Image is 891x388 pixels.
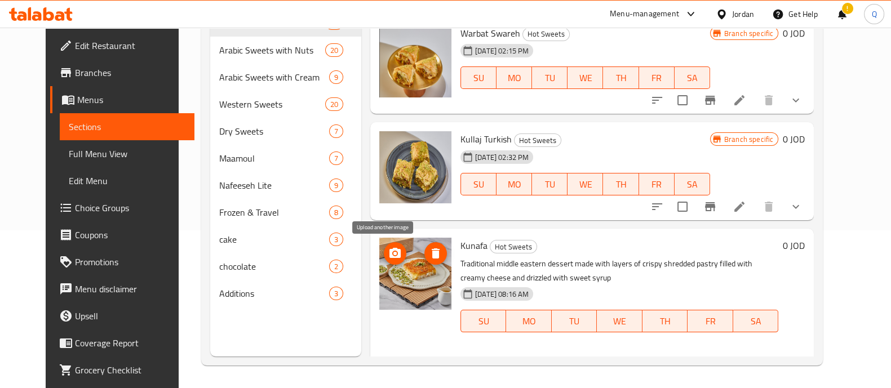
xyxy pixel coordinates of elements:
[782,193,809,220] button: show more
[603,173,639,195] button: TH
[601,313,637,329] span: WE
[522,28,570,41] div: Hot Sweets
[77,93,185,106] span: Menus
[75,363,185,377] span: Grocery Checklist
[210,226,361,253] div: cake3
[219,124,329,138] span: Dry Sweets
[50,59,194,86] a: Branches
[210,199,361,226] div: Frozen & Travel8
[210,280,361,307] div: Additions3
[75,39,185,52] span: Edit Restaurant
[50,329,194,356] a: Coverage Report
[490,240,537,253] span: Hot Sweets
[720,134,778,145] span: Branch specific
[210,5,361,311] nav: Menu sections
[497,173,532,195] button: MO
[537,70,563,86] span: TU
[755,87,782,114] button: delete
[642,310,688,332] button: TH
[219,287,329,300] div: Additions
[568,66,603,89] button: WE
[75,282,185,296] span: Menu disclaimer
[679,70,706,86] span: SA
[490,240,537,253] div: Hot Sweets
[329,151,343,165] div: items
[330,126,343,137] span: 7
[69,174,185,188] span: Edit Menu
[675,173,710,195] button: SA
[326,45,343,56] span: 20
[466,176,492,193] span: SU
[644,176,670,193] span: FR
[219,151,329,165] span: Maamoul
[460,257,778,285] p: Traditional middle eastern dessert made with layers of crispy shredded pastry filled with creamy ...
[219,206,329,219] span: Frozen & Travel
[568,173,603,195] button: WE
[514,133,561,147] div: Hot Sweets
[219,97,325,111] div: Western Sweets
[329,287,343,300] div: items
[732,8,754,20] div: Jordan
[210,118,361,145] div: Dry Sweets7
[69,120,185,133] span: Sections
[75,228,185,242] span: Coupons
[782,87,809,114] button: show more
[325,97,343,111] div: items
[325,43,343,57] div: items
[697,193,724,220] button: Branch-specific-item
[783,238,805,253] h6: 0 JOD
[326,99,343,110] span: 20
[608,176,634,193] span: TH
[460,173,497,195] button: SU
[210,172,361,199] div: Nafeeseh Lite9
[610,7,679,21] div: Menu-management
[219,179,329,192] span: Nafeeseh Lite
[219,260,329,273] div: chocolate
[50,32,194,59] a: Edit Restaurant
[75,66,185,79] span: Branches
[329,124,343,138] div: items
[60,167,194,194] a: Edit Menu
[789,200,803,213] svg: Show Choices
[466,70,492,86] span: SU
[329,233,343,246] div: items
[50,248,194,275] a: Promotions
[501,176,527,193] span: MO
[783,25,805,41] h6: 0 JOD
[608,70,634,86] span: TH
[50,86,194,113] a: Menus
[75,255,185,269] span: Promotions
[675,66,710,89] button: SA
[329,260,343,273] div: items
[552,310,597,332] button: TU
[69,147,185,160] span: Full Menu View
[219,43,325,57] span: Arabic Sweets with Nuts
[671,195,694,218] span: Select to update
[210,145,361,172] div: Maamoul7
[379,25,451,97] img: Warbat Swareh
[460,25,520,42] span: Warbat Swareh
[50,302,194,329] a: Upsell
[460,310,506,332] button: SU
[330,72,343,83] span: 9
[471,289,533,300] span: [DATE] 08:16 AM
[515,134,561,147] span: Hot Sweets
[384,242,406,265] button: upload picture
[688,310,733,332] button: FR
[871,8,876,20] span: Q
[733,93,746,107] a: Edit menu item
[50,221,194,248] a: Coupons
[556,313,592,329] span: TU
[572,70,599,86] span: WE
[424,242,447,265] button: delete image
[50,194,194,221] a: Choice Groups
[697,87,724,114] button: Branch-specific-item
[644,87,671,114] button: sort-choices
[330,288,343,299] span: 3
[219,233,329,246] div: cake
[219,70,329,84] span: Arabic Sweets with Cream
[329,70,343,84] div: items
